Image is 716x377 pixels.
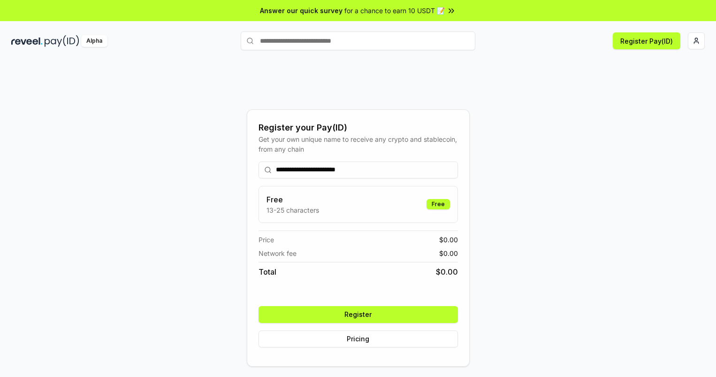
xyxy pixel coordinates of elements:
[260,6,343,15] span: Answer our quick survey
[344,6,445,15] span: for a chance to earn 10 USDT 📝
[259,134,458,154] div: Get your own unique name to receive any crypto and stablecoin, from any chain
[259,235,274,245] span: Price
[427,199,450,209] div: Free
[259,121,458,134] div: Register your Pay(ID)
[439,248,458,258] span: $ 0.00
[267,194,319,205] h3: Free
[259,248,297,258] span: Network fee
[259,266,276,277] span: Total
[81,35,107,47] div: Alpha
[45,35,79,47] img: pay_id
[259,306,458,323] button: Register
[613,32,680,49] button: Register Pay(ID)
[436,266,458,277] span: $ 0.00
[11,35,43,47] img: reveel_dark
[267,205,319,215] p: 13-25 characters
[439,235,458,245] span: $ 0.00
[259,331,458,347] button: Pricing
